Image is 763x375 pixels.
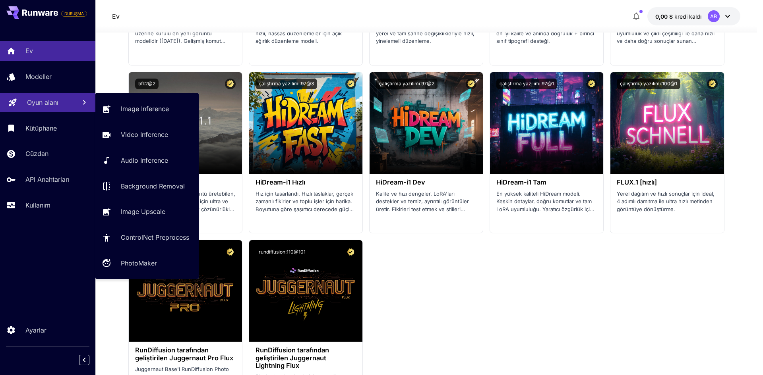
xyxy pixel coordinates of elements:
a: Video Inference [95,125,199,144]
font: bfl:2@2 [138,81,155,87]
font: çalıştırma yazılımı:97@1 [500,81,554,87]
a: PhotoMaker [95,254,199,273]
font: En yüksek kaliteli HiDream modeli. Keskin detaylar, doğru komutlar ve tam LoRA uyumluluğu. Yaratı... [496,190,594,220]
a: Audio Inference [95,151,199,170]
font: Güçlü karakter ve sahne tutarlılığıyla hızlı, hassas düzenlemeler için açık ağırlık düzenleme mod... [256,22,344,44]
p: Audio Inference [121,156,168,165]
p: Background Removal [121,181,185,191]
button: Sertifikalı Model – En iyi performans için onaylanmış ve ticari lisansı içermektedir. [345,79,356,89]
font: çalıştırma yazılımı:97@3 [259,81,314,87]
div: $0.00 [655,12,701,21]
a: ControlNet Preprocess [95,228,199,247]
img: alt [490,72,603,174]
img: alt [610,72,724,174]
img: alt [249,72,362,174]
font: çalıştırma yazılımı:100@1 [620,81,677,87]
font: Kullanım [25,201,50,209]
font: RunDiffusion tarafından geliştirilen Juggernaut Lightning Flux [256,346,329,369]
font: Ev [112,12,120,20]
font: Hız için tasarlandı. Hızlı taslaklar, gerçek zamanlı fikirler ve toplu işler için harika. Boyutun... [256,190,354,220]
font: Daha hızlı, daha keskin düzenlemelerle en iyi kalite ve anında doğruluk + birinci sınıf tipografi... [496,22,594,44]
font: Ayarlar [25,326,46,334]
nav: ekmek kırıntısı [112,12,120,21]
font: rundiffusion:110@101 [259,249,306,255]
button: Sertifikalı Model – En iyi performans için onaylanmış ve ticari lisansı içermektedir. [707,79,718,89]
font: RunDiffusion tarafından geliştirilen Juggernaut Pro Flux [135,346,233,362]
font: 0,00 $ [655,13,673,20]
button: Kenar çubuğunu daralt [79,355,89,365]
font: HiDream-i1 Hızlı [256,178,305,186]
button: Sertifikalı Model – En iyi performans için onaylanmış ve ticari lisansı içermektedir. [466,79,476,89]
font: API Anahtarları [25,175,70,183]
button: Sertifikalı Model – En iyi performans için onaylanmış ve ticari lisansı içermektedir. [345,246,356,257]
button: Sertifikalı Model – En iyi performans için onaylanmış ve ticari lisansı içermektedir. [225,246,236,257]
font: AB [710,13,717,19]
font: HiDream-i1 Dev [376,178,425,186]
font: FLUX.1 [hızlı] [617,178,657,186]
button: Sertifikalı Model – En iyi performans için onaylanmış ve ticari lisansı içermektedir. [225,79,236,89]
font: çalıştırma yazılımı:97@2 [379,81,434,87]
p: PhotoMaker [121,258,157,268]
button: $0.00 [647,7,740,25]
img: alt [129,240,242,342]
p: Video Inference [121,130,168,139]
p: ControlNet Preprocess [121,233,189,242]
font: Kalite ve hızı dengeler. LoRA'ları destekler ve temiz, ayrıntılı görüntüler üretir. Fikirleri tes... [376,190,469,220]
font: Modeller [25,73,52,81]
font: kredi kaldı [674,13,701,20]
a: Image Inference [95,99,199,119]
font: Oyun alanı [27,98,58,106]
font: Ev [25,47,33,55]
span: Platformun tüm işlevlerini etkinleştirmek için ödeme kartınızı ekleyin. [61,9,87,18]
a: Image Upscale [95,202,199,221]
p: Image Inference [121,104,169,113]
font: Cüzdan [25,150,48,158]
font: DURUŞMA [64,11,84,16]
font: Yerel dağıtım ve hızlı sonuçlar için ideal, 4 adımlı damıtma ile ultra hızlı metinden görüntüye d... [617,190,715,212]
img: alt [370,72,483,174]
a: Background Removal [95,176,199,196]
img: alt [249,240,362,342]
font: Kütüphane [25,124,57,132]
button: Sertifikalı Model – En iyi performans için onaylanmış ve ticari lisansı içermektedir. [586,79,597,89]
p: Image Upscale [121,207,165,216]
div: Kenar çubuğunu daralt [85,353,95,367]
font: HiDream-i1 Tam [496,178,546,186]
font: Birden fazla sahnede stili koruyarak yerel ve tam sahne değişiklikleriyle hızlı, yinelemeli düzen... [376,22,474,44]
